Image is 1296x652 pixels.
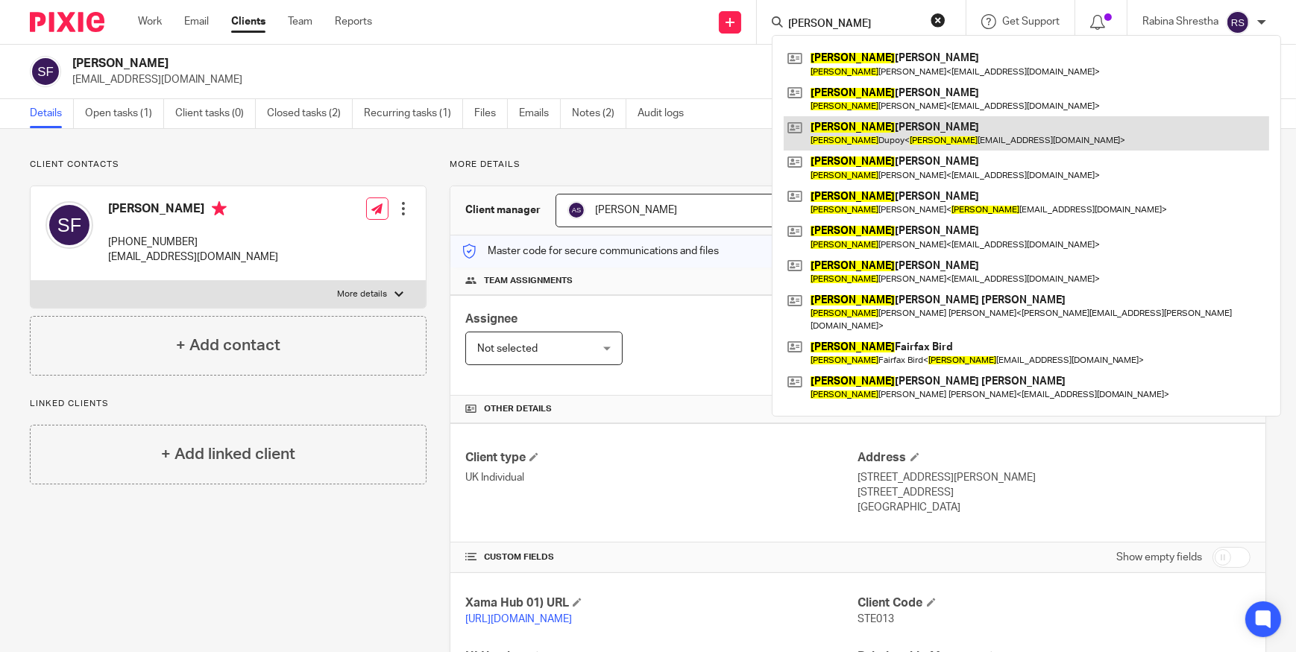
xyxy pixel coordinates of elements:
[572,99,626,128] a: Notes (2)
[787,18,921,31] input: Search
[30,12,104,32] img: Pixie
[477,344,538,354] span: Not selected
[138,14,162,29] a: Work
[30,159,427,171] p: Client contacts
[108,235,278,250] p: [PHONE_NUMBER]
[465,450,858,466] h4: Client type
[465,470,858,485] p: UK Individual
[30,99,74,128] a: Details
[595,205,677,215] span: [PERSON_NAME]
[288,14,312,29] a: Team
[108,201,278,220] h4: [PERSON_NAME]
[184,14,209,29] a: Email
[450,159,1266,171] p: More details
[1226,10,1250,34] img: svg%3E
[85,99,164,128] a: Open tasks (1)
[335,14,372,29] a: Reports
[175,99,256,128] a: Client tasks (0)
[72,56,865,72] h2: [PERSON_NAME]
[465,595,858,611] h4: Xama Hub 01) URL
[1002,16,1060,27] span: Get Support
[465,551,858,563] h4: CUSTOM FIELDS
[465,203,541,218] h3: Client manager
[465,313,518,325] span: Assignee
[462,244,719,259] p: Master code for secure communications and files
[337,288,387,300] p: More details
[858,614,895,624] span: STE013
[858,595,1251,611] h4: Client Code
[161,443,295,466] h4: + Add linked client
[519,99,561,128] a: Emails
[484,403,552,415] span: Other details
[231,14,265,29] a: Clients
[474,99,508,128] a: Files
[108,250,278,265] p: [EMAIL_ADDRESS][DOMAIN_NAME]
[72,72,1063,87] p: [EMAIL_ADDRESS][DOMAIN_NAME]
[484,275,573,287] span: Team assignments
[858,450,1251,466] h4: Address
[1142,14,1218,29] p: Rabina Shrestha
[1116,550,1202,565] label: Show empty fields
[567,201,585,219] img: svg%3E
[858,500,1251,515] p: [GEOGRAPHIC_DATA]
[267,99,353,128] a: Closed tasks (2)
[858,485,1251,500] p: [STREET_ADDRESS]
[45,201,93,249] img: svg%3E
[176,334,280,357] h4: + Add contact
[638,99,695,128] a: Audit logs
[30,56,61,87] img: svg%3E
[465,614,572,624] a: [URL][DOMAIN_NAME]
[858,470,1251,485] p: [STREET_ADDRESS][PERSON_NAME]
[212,201,227,216] i: Primary
[364,99,463,128] a: Recurring tasks (1)
[30,398,427,410] p: Linked clients
[931,13,946,28] button: Clear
